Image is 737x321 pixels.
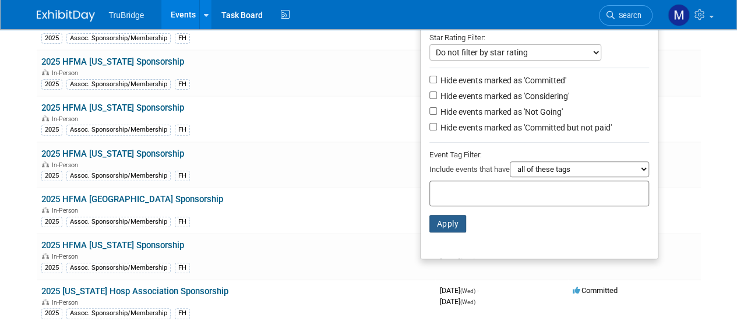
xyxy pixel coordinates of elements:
span: Committed [573,286,618,295]
div: FH [175,125,190,135]
div: FH [175,79,190,90]
a: 2025 HFMA [US_STATE] Sponsorship [41,57,184,67]
img: ExhibitDay [37,10,95,22]
img: Michael Veenendaal [668,4,690,26]
div: 2025 [41,263,62,273]
span: - [477,286,479,295]
span: In-Person [52,253,82,260]
span: (Wed) [460,299,475,305]
div: FH [175,308,190,319]
div: Assoc. Sponsorship/Membership [66,125,171,135]
button: Apply [429,215,467,232]
span: TruBridge [109,10,144,20]
a: 2025 HFMA [GEOGRAPHIC_DATA] Sponsorship [41,194,223,204]
a: Search [599,5,653,26]
span: In-Person [52,69,82,77]
div: 2025 [41,308,62,319]
div: 2025 [41,171,62,181]
span: In-Person [52,207,82,214]
label: Hide events marked as 'Committed but not paid' [438,122,612,133]
img: In-Person Event [42,115,49,121]
img: In-Person Event [42,161,49,167]
a: 2025 [US_STATE] Hosp Association Sponsorship [41,286,228,297]
div: Assoc. Sponsorship/Membership [66,79,171,90]
div: Assoc. Sponsorship/Membership [66,171,171,181]
span: In-Person [52,115,82,123]
div: 2025 [41,217,62,227]
img: In-Person Event [42,207,49,213]
span: (Wed) [460,288,475,294]
a: 2025 HFMA [US_STATE] Sponsorship [41,149,184,159]
div: FH [175,263,190,273]
div: Assoc. Sponsorship/Membership [66,308,171,319]
label: Hide events marked as 'Considering' [438,90,569,102]
div: 2025 [41,79,62,90]
label: Hide events marked as 'Not Going' [438,106,563,118]
div: Assoc. Sponsorship/Membership [66,217,171,227]
div: Event Tag Filter: [429,148,649,161]
span: [DATE] [440,286,479,295]
div: Include events that have [429,161,649,181]
img: In-Person Event [42,69,49,75]
span: Search [615,11,641,20]
a: 2025 HFMA [US_STATE] Sponsorship [41,240,184,251]
div: Assoc. Sponsorship/Membership [66,263,171,273]
div: 2025 [41,33,62,44]
div: FH [175,171,190,181]
span: In-Person [52,299,82,306]
label: Hide events marked as 'Committed' [438,75,566,86]
div: 2025 [41,125,62,135]
span: In-Person [52,161,82,169]
img: In-Person Event [42,253,49,259]
div: FH [175,33,190,44]
div: Star Rating Filter: [429,29,649,44]
span: [DATE] [440,297,475,306]
div: FH [175,217,190,227]
a: 2025 HFMA [US_STATE] Sponsorship [41,103,184,113]
img: In-Person Event [42,299,49,305]
div: Assoc. Sponsorship/Membership [66,33,171,44]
